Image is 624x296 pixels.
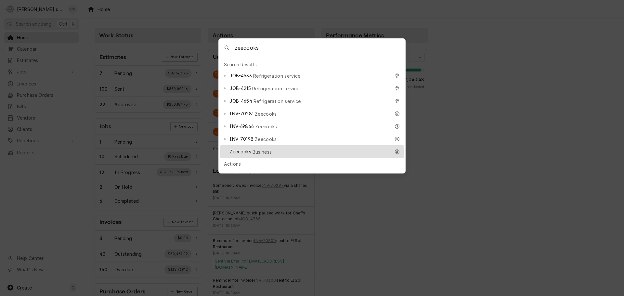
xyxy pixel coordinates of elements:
[229,72,252,79] span: JOB-4533
[253,72,301,79] span: Refrigeration service
[255,136,277,143] span: Zeecooks
[229,97,252,104] span: JOB-4654
[255,110,277,117] span: Zeecooks
[229,110,253,117] span: INV-70281
[218,38,406,174] div: Global Command Menu
[234,171,400,178] span: Create Estimate
[253,98,301,105] span: Refrigeration service
[220,159,404,169] div: Actions
[229,135,253,142] span: INV-70198
[253,148,272,155] span: Business
[220,60,404,69] div: Search Results
[255,123,277,130] span: Zeecooks
[252,85,300,92] span: Refrigeration service
[235,39,405,57] input: Search anything
[229,123,253,130] span: INV-69846
[229,148,251,155] span: Zeecooks
[229,85,251,92] span: JOB-4215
